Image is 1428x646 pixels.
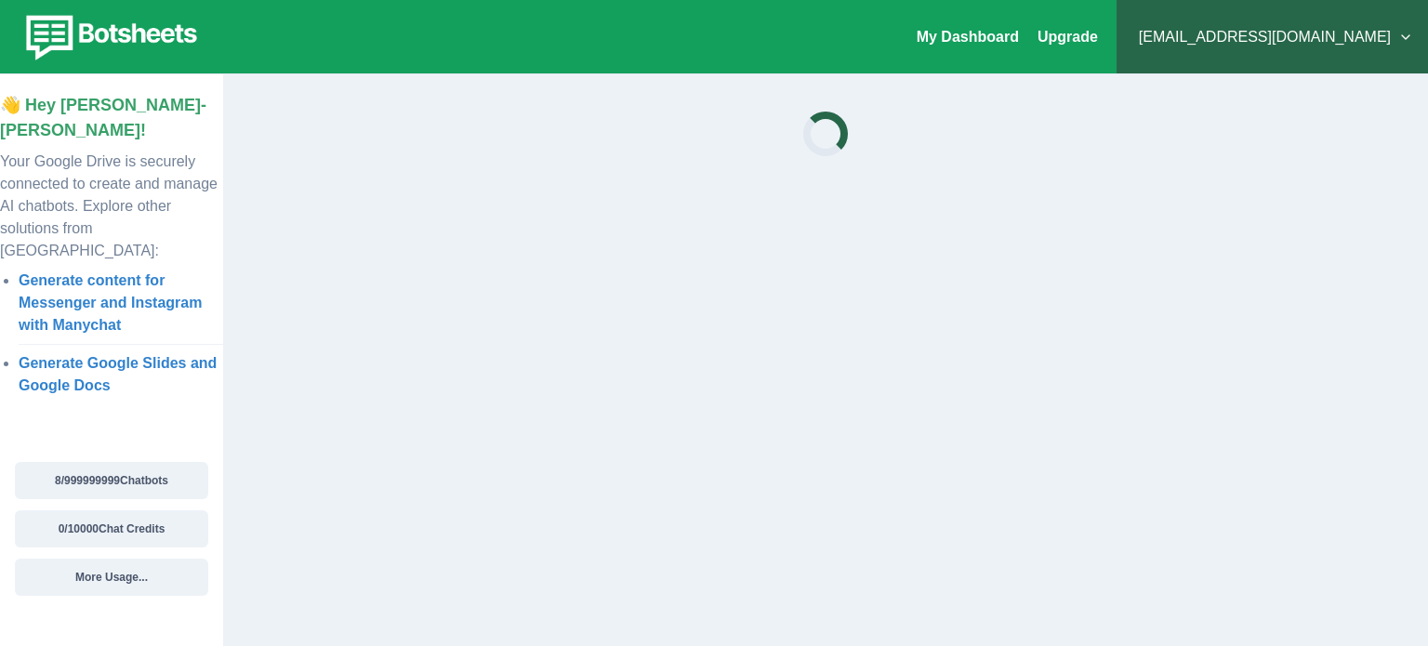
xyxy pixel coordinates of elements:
[1131,19,1413,56] button: [EMAIL_ADDRESS][DOMAIN_NAME]
[19,272,202,333] a: Generate content for Messenger and Instagram with Manychat
[19,355,217,393] a: Generate Google Slides and Google Docs
[1038,29,1098,45] a: Upgrade
[15,462,208,499] button: 8/999999999Chatbots
[15,510,208,547] button: 0/10000Chat Credits
[917,29,1019,45] a: My Dashboard
[15,559,208,596] button: More Usage...
[15,11,203,63] img: botsheets-logo.png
